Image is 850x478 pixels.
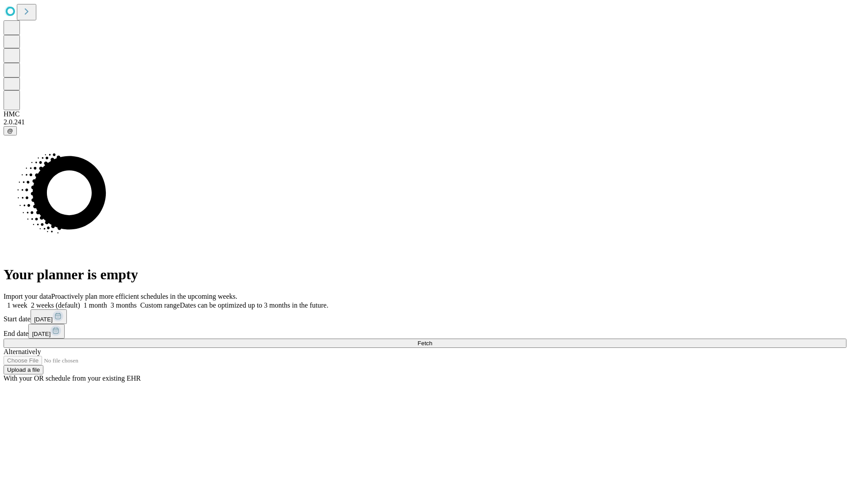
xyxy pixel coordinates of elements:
[4,309,846,324] div: Start date
[28,324,65,339] button: [DATE]
[34,316,53,323] span: [DATE]
[31,301,80,309] span: 2 weeks (default)
[7,301,27,309] span: 1 week
[4,293,51,300] span: Import your data
[4,374,141,382] span: With your OR schedule from your existing EHR
[111,301,137,309] span: 3 months
[140,301,180,309] span: Custom range
[417,340,432,347] span: Fetch
[4,266,846,283] h1: Your planner is empty
[4,348,41,355] span: Alternatively
[4,339,846,348] button: Fetch
[4,365,43,374] button: Upload a file
[84,301,107,309] span: 1 month
[51,293,237,300] span: Proactively plan more efficient schedules in the upcoming weeks.
[180,301,328,309] span: Dates can be optimized up to 3 months in the future.
[4,324,846,339] div: End date
[4,118,846,126] div: 2.0.241
[7,127,13,134] span: @
[4,110,846,118] div: HMC
[4,126,17,135] button: @
[32,331,50,337] span: [DATE]
[31,309,67,324] button: [DATE]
